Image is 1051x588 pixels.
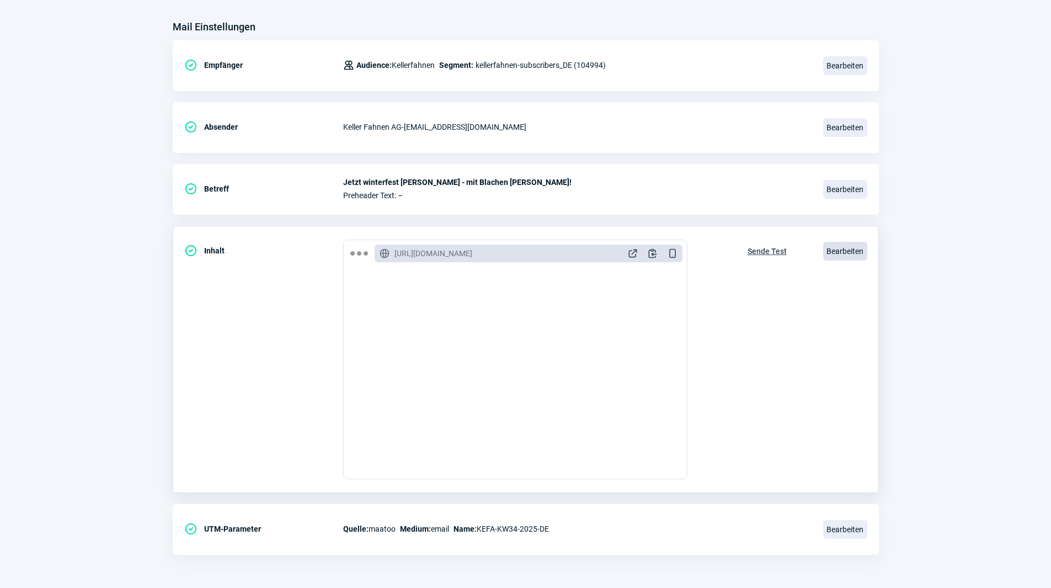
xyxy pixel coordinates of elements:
span: Kellerfahnen [356,59,435,72]
span: [URL][DOMAIN_NAME] [394,248,472,259]
div: UTM-Parameter [184,518,343,540]
span: maatoo [343,522,396,536]
span: Segment: [439,59,473,72]
div: Absender [184,116,343,138]
span: Bearbeiten [823,180,867,199]
div: Inhalt [184,240,343,262]
span: Medium: [400,525,431,533]
span: Bearbeiten [823,118,867,137]
span: email [400,522,449,536]
span: Preheader Text: – [343,191,810,200]
span: Bearbeiten [823,242,867,261]
span: Audience: [356,61,392,70]
span: Quelle: [343,525,369,533]
span: Name: [454,525,477,533]
span: Sende Test [748,242,787,260]
div: Betreff [184,178,343,200]
button: Sende Test [736,240,798,261]
div: Keller Fahnen AG - [EMAIL_ADDRESS][DOMAIN_NAME] [343,116,810,138]
div: kellerfahnen-subscribers_DE (104994) [343,54,606,76]
h3: Mail Einstellungen [173,18,255,36]
span: Jetzt winterfest [PERSON_NAME] - mit Blachen [PERSON_NAME]! [343,178,810,187]
div: Empfänger [184,54,343,76]
span: KEFA-KW34-2025-DE [454,522,549,536]
span: Bearbeiten [823,520,867,539]
span: Bearbeiten [823,56,867,75]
